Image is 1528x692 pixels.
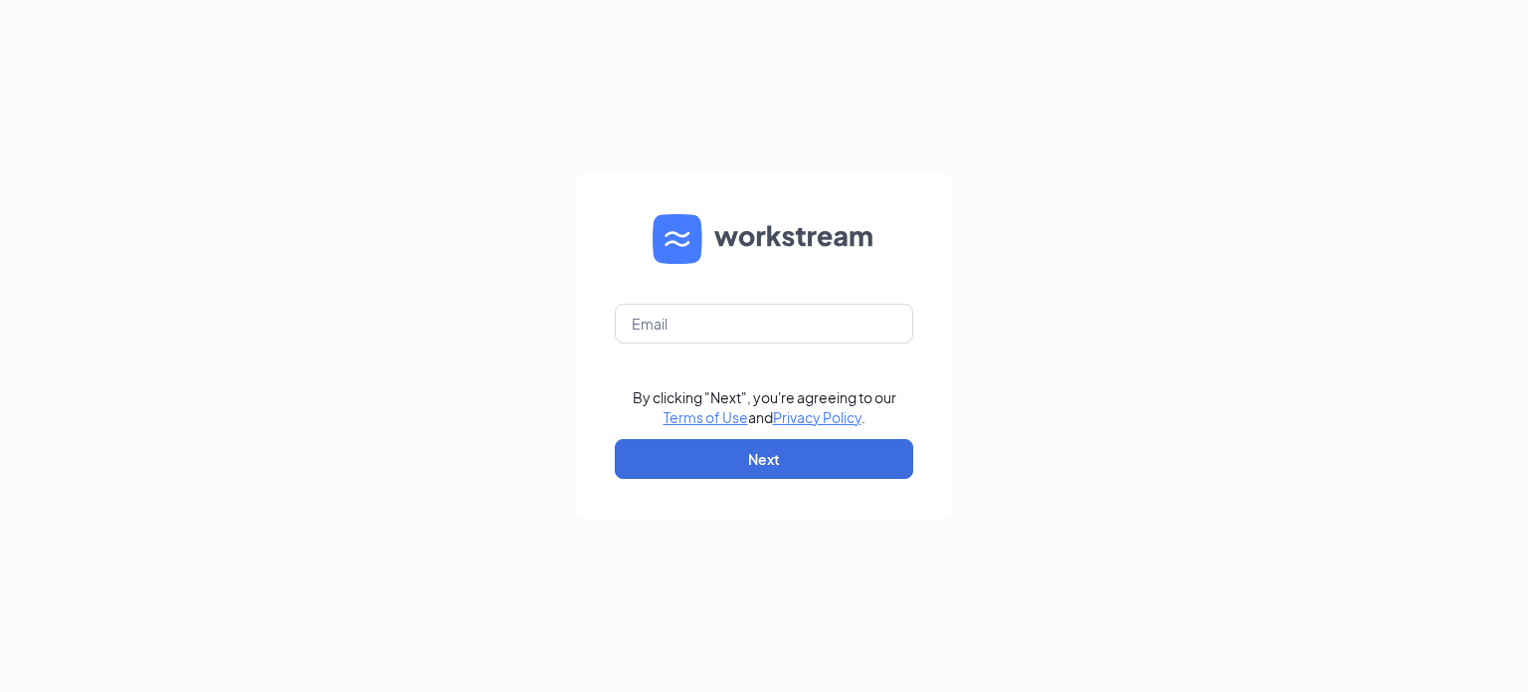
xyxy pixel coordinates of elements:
[773,408,861,426] a: Privacy Policy
[633,387,896,427] div: By clicking "Next", you're agreeing to our and .
[615,304,913,344] input: Email
[664,408,748,426] a: Terms of Use
[615,439,913,479] button: Next
[653,214,875,264] img: WS logo and Workstream text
